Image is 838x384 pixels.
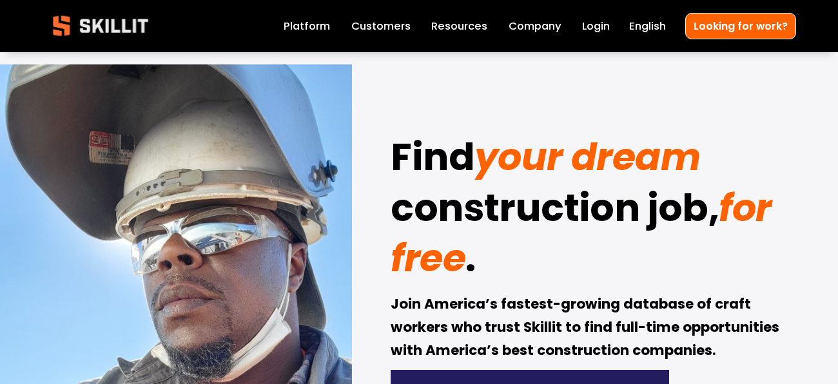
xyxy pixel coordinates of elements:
span: English [629,18,666,34]
a: Customers [351,17,411,35]
strong: construction job, [391,179,719,244]
a: Company [509,17,561,35]
img: Skillit [42,6,159,45]
div: language picker [629,17,666,35]
a: folder dropdown [431,17,487,35]
strong: . [465,229,475,294]
a: Looking for work? [685,13,796,39]
a: Platform [284,17,330,35]
em: for free [391,181,780,285]
em: your dream [474,130,700,184]
strong: Find [391,128,474,193]
a: Login [582,17,610,35]
strong: Join America’s fastest-growing database of craft workers who trust Skillit to find full-time oppo... [391,293,783,363]
span: Resources [431,18,487,34]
